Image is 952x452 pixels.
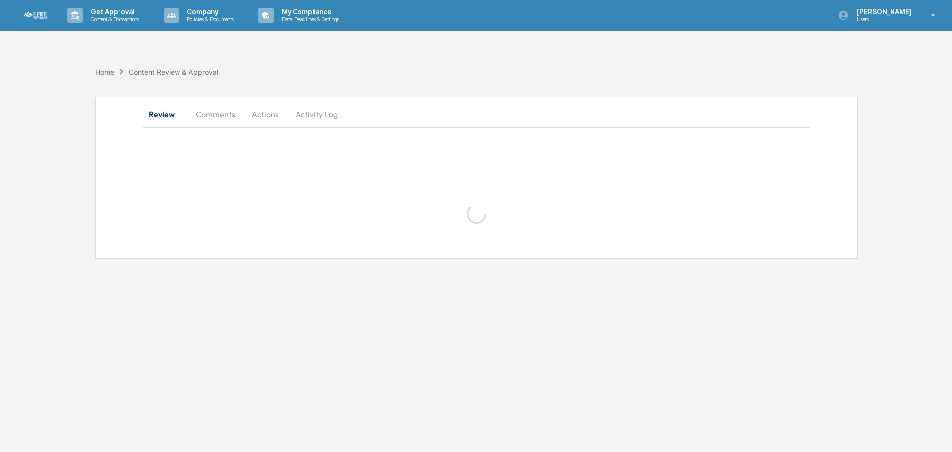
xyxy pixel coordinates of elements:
p: Users [849,16,917,23]
button: Activity Log [288,102,346,126]
p: My Compliance [274,8,344,16]
div: secondary tabs example [143,102,810,126]
div: Content Review & Approval [129,68,218,76]
p: [PERSON_NAME] [849,8,917,16]
button: Actions [243,102,288,126]
p: Content & Transactions [83,16,144,23]
img: logo [24,11,48,19]
p: Get Approval [83,8,144,16]
button: Review [143,102,188,126]
button: Comments [188,102,243,126]
div: Home [95,68,114,76]
p: Company [179,8,238,16]
p: Data, Deadlines & Settings [274,16,344,23]
p: Policies & Documents [179,16,238,23]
